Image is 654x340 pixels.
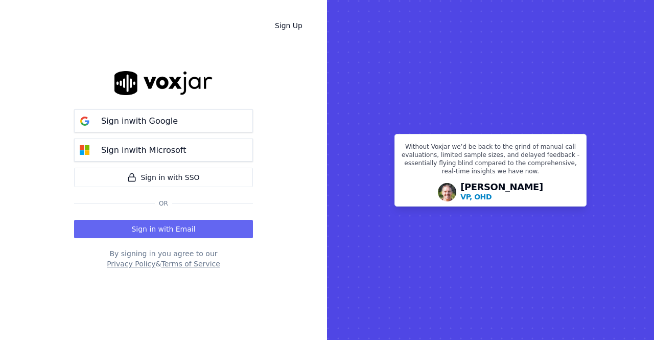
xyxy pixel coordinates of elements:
button: Sign inwith Microsoft [74,139,253,162]
p: Without Voxjar we’d be back to the grind of manual call evaluations, limited sample sizes, and de... [401,143,580,179]
img: microsoft Sign in button [75,140,95,161]
a: Sign Up [267,16,311,35]
button: Privacy Policy [107,259,155,269]
button: Sign in with Email [74,220,253,238]
div: By signing in you agree to our & [74,248,253,269]
span: Or [155,199,172,208]
button: Sign inwith Google [74,109,253,132]
img: logo [114,71,213,95]
p: VP, OHD [460,192,492,202]
p: Sign in with Google [101,115,178,127]
p: Sign in with Microsoft [101,144,186,156]
img: Avatar [438,183,456,201]
img: google Sign in button [75,111,95,131]
button: Terms of Service [161,259,220,269]
a: Sign in with SSO [74,168,253,187]
div: [PERSON_NAME] [460,183,543,202]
